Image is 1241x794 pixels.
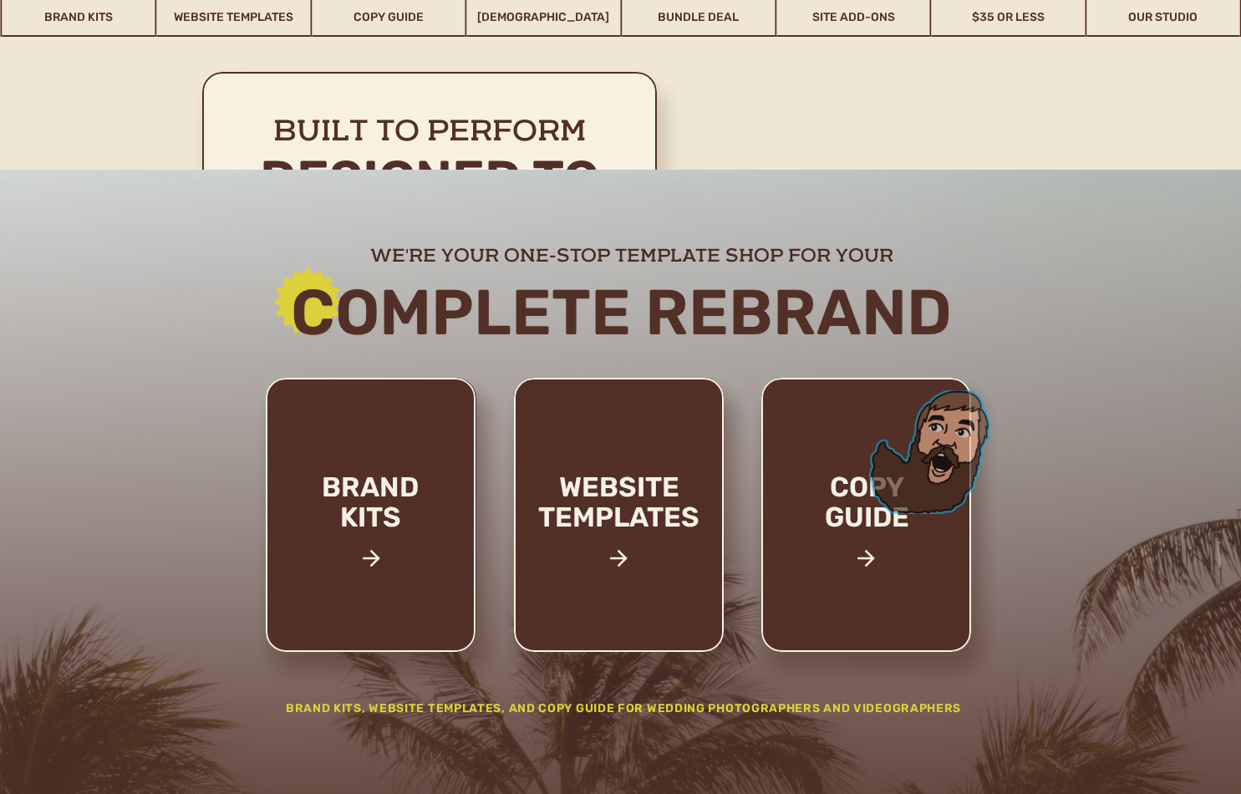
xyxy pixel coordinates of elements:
[222,116,638,152] h2: Built to perform
[300,472,441,588] a: brand kits
[249,700,999,724] h2: Brand Kits, website templates, and Copy Guide for wedding photographers and videographers
[252,243,1013,264] h2: we're your one-stop template shop for your
[222,151,638,211] h2: Designed to
[510,472,729,568] a: website templates
[790,472,944,588] a: copy guide
[170,278,1073,346] h2: Complete rebrand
